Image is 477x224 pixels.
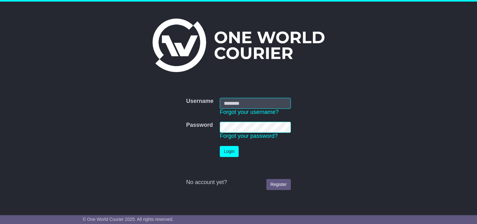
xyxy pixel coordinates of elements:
[186,179,291,186] div: No account yet?
[220,109,279,115] a: Forgot your username?
[83,217,174,222] span: © One World Courier 2025. All rights reserved.
[220,146,239,157] button: Login
[186,98,214,105] label: Username
[220,133,278,139] a: Forgot your password?
[186,122,213,129] label: Password
[266,179,291,190] a: Register
[153,19,324,72] img: One World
